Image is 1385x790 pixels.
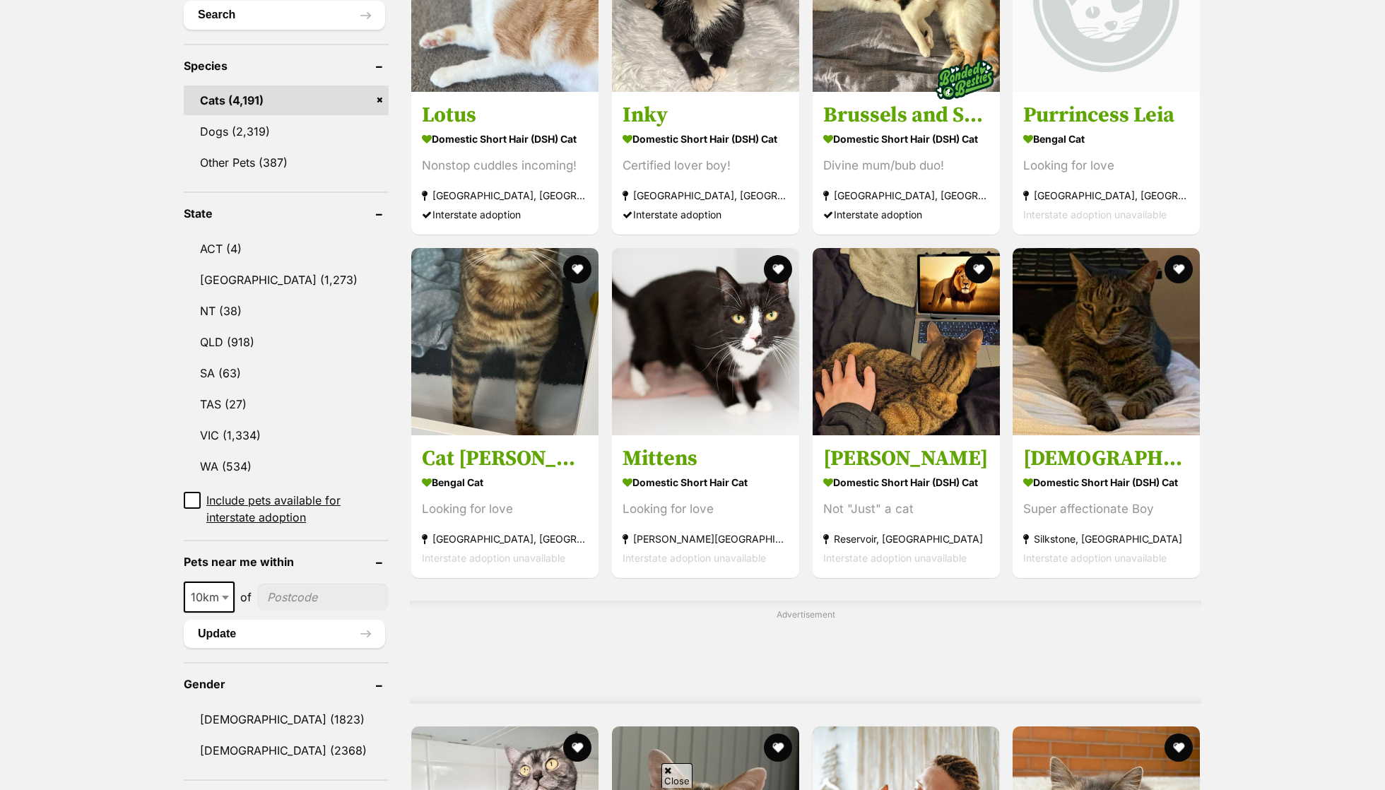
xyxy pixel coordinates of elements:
a: [PERSON_NAME] Domestic Short Hair (DSH) Cat Not "Just" a cat Reservoir, [GEOGRAPHIC_DATA] Interst... [813,435,1000,578]
input: postcode [257,584,389,611]
a: [GEOGRAPHIC_DATA] (1,273) [184,265,389,295]
strong: [GEOGRAPHIC_DATA], [GEOGRAPHIC_DATA] [422,186,588,205]
button: favourite [764,255,792,283]
a: Include pets available for interstate adoption [184,492,389,526]
header: Pets near me within [184,555,389,568]
div: Interstate adoption [422,205,588,224]
button: favourite [563,255,591,283]
h3: [DEMOGRAPHIC_DATA] [1023,445,1189,472]
span: Interstate adoption unavailable [823,552,967,564]
a: QLD (918) [184,327,389,357]
div: Interstate adoption [823,205,989,224]
h3: Mittens [623,445,789,472]
a: Lotus Domestic Short Hair (DSH) Cat Nonstop cuddles incoming! [GEOGRAPHIC_DATA], [GEOGRAPHIC_DATA... [411,91,599,235]
strong: [GEOGRAPHIC_DATA], [GEOGRAPHIC_DATA] [422,529,588,548]
strong: Domestic Short Hair Cat [623,472,789,493]
a: ACT (4) [184,234,389,264]
span: Interstate adoption unavailable [1023,552,1167,564]
strong: Domestic Short Hair (DSH) Cat [823,129,989,149]
a: NT (38) [184,296,389,326]
strong: Domestic Short Hair (DSH) Cat [422,129,588,149]
div: Nonstop cuddles incoming! [422,156,588,175]
button: favourite [1165,255,1193,283]
a: TAS (27) [184,389,389,419]
div: Certified lover boy! [623,156,789,175]
strong: Domestic Short Hair (DSH) Cat [623,129,789,149]
img: Cat Damon - Bengal Cat [411,248,599,435]
div: Looking for love [1023,156,1189,175]
a: Other Pets (387) [184,148,389,177]
strong: Silkstone, [GEOGRAPHIC_DATA] [1023,529,1189,548]
button: Search [184,1,385,29]
a: WA (534) [184,452,389,481]
h3: Lotus [422,102,588,129]
strong: Domestic Short Hair (DSH) Cat [1023,472,1189,493]
div: Divine mum/bub duo! [823,156,989,175]
span: 10km [184,582,235,613]
a: [DEMOGRAPHIC_DATA] (1823) [184,704,389,734]
span: 10km [185,587,233,607]
span: of [240,589,252,606]
strong: Domestic Short Hair (DSH) Cat [823,472,989,493]
span: Interstate adoption unavailable [1023,208,1167,220]
h3: Brussels and Sprout [823,102,989,129]
a: Brussels and Sprout Domestic Short Hair (DSH) Cat Divine mum/bub duo! [GEOGRAPHIC_DATA], [GEOGRAP... [813,91,1000,235]
button: favourite [764,733,792,762]
h3: Purrincess Leia [1023,102,1189,129]
a: Dogs (2,319) [184,117,389,146]
a: Purrincess Leia Bengal Cat Looking for love [GEOGRAPHIC_DATA], [GEOGRAPHIC_DATA] Interstate adopt... [1013,91,1200,235]
div: Super affectionate Boy [1023,500,1189,519]
img: bonded besties [929,45,999,115]
button: favourite [1165,733,1193,762]
strong: [GEOGRAPHIC_DATA], [GEOGRAPHIC_DATA] [1023,186,1189,205]
div: Interstate adoption [623,205,789,224]
button: Update [184,620,385,648]
div: Not "Just" a cat [823,500,989,519]
a: [DEMOGRAPHIC_DATA] (2368) [184,736,389,765]
div: Looking for love [422,500,588,519]
a: Inky Domestic Short Hair (DSH) Cat Certified lover boy! [GEOGRAPHIC_DATA], [GEOGRAPHIC_DATA] Inte... [612,91,799,235]
header: Species [184,59,389,72]
img: Sasha - Domestic Short Hair (DSH) Cat [813,248,1000,435]
div: Advertisement [410,601,1201,704]
img: Mittens - Domestic Short Hair Cat [612,248,799,435]
strong: [PERSON_NAME][GEOGRAPHIC_DATA], [GEOGRAPHIC_DATA] [623,529,789,548]
header: State [184,207,389,220]
div: Looking for love [623,500,789,519]
a: Mittens Domestic Short Hair Cat Looking for love [PERSON_NAME][GEOGRAPHIC_DATA], [GEOGRAPHIC_DATA... [612,435,799,578]
h3: [PERSON_NAME] [823,445,989,472]
strong: Reservoir, [GEOGRAPHIC_DATA] [823,529,989,548]
button: favourite [563,733,591,762]
a: Cats (4,191) [184,86,389,115]
strong: Bengal Cat [422,472,588,493]
span: Include pets available for interstate adoption [206,492,389,526]
strong: Bengal Cat [1023,129,1189,149]
header: Gender [184,678,389,690]
strong: [GEOGRAPHIC_DATA], [GEOGRAPHIC_DATA] [623,186,789,205]
h3: Cat [PERSON_NAME] [422,445,588,472]
a: Cat [PERSON_NAME] Bengal Cat Looking for love [GEOGRAPHIC_DATA], [GEOGRAPHIC_DATA] Interstate ado... [411,435,599,578]
img: Zeus - Domestic Short Hair (DSH) Cat [1013,248,1200,435]
span: Close [661,763,692,788]
h3: Inky [623,102,789,129]
span: Interstate adoption unavailable [623,552,766,564]
a: [DEMOGRAPHIC_DATA] Domestic Short Hair (DSH) Cat Super affectionate Boy Silkstone, [GEOGRAPHIC_DA... [1013,435,1200,578]
a: SA (63) [184,358,389,388]
button: favourite [964,255,992,283]
a: VIC (1,334) [184,420,389,450]
strong: [GEOGRAPHIC_DATA], [GEOGRAPHIC_DATA] [823,186,989,205]
span: Interstate adoption unavailable [422,552,565,564]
